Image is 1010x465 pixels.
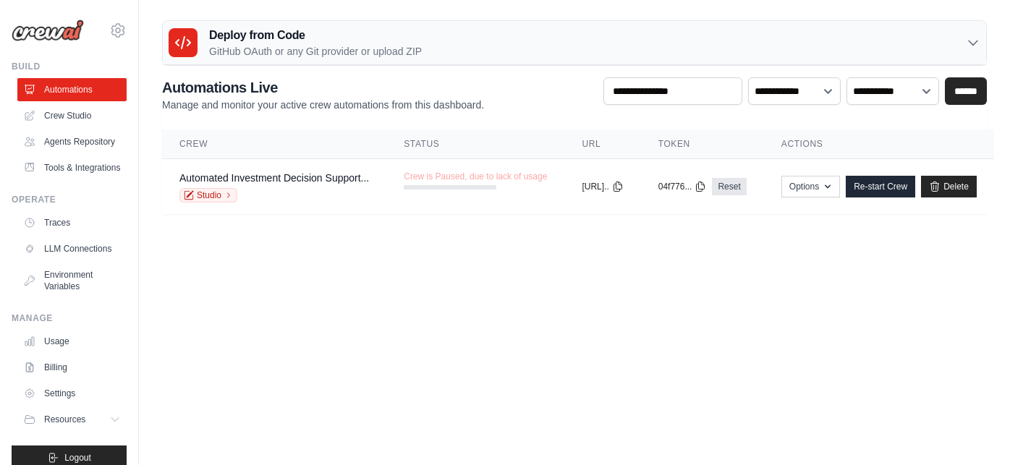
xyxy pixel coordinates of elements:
[846,176,915,197] a: Re-start Crew
[12,61,127,72] div: Build
[17,408,127,431] button: Resources
[209,44,422,59] p: GitHub OAuth or any Git provider or upload ZIP
[17,382,127,405] a: Settings
[12,194,127,205] div: Operate
[179,172,369,184] a: Automated Investment Decision Support...
[564,129,640,159] th: URL
[764,129,994,159] th: Actions
[179,188,237,202] a: Studio
[17,211,127,234] a: Traces
[17,263,127,298] a: Environment Variables
[162,77,484,98] h2: Automations Live
[921,176,977,197] a: Delete
[162,98,484,112] p: Manage and monitor your active crew automations from this dashboard.
[17,156,127,179] a: Tools & Integrations
[17,130,127,153] a: Agents Repository
[162,129,386,159] th: Crew
[17,330,127,353] a: Usage
[641,129,764,159] th: Token
[17,78,127,101] a: Automations
[12,20,84,41] img: Logo
[44,414,85,425] span: Resources
[658,181,707,192] button: 04f776...
[386,129,564,159] th: Status
[17,356,127,379] a: Billing
[209,27,422,44] h3: Deploy from Code
[64,452,91,464] span: Logout
[17,237,127,260] a: LLM Connections
[781,176,840,197] button: Options
[17,104,127,127] a: Crew Studio
[712,178,746,195] a: Reset
[404,171,547,182] span: Crew is Paused, due to lack of usage
[12,312,127,324] div: Manage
